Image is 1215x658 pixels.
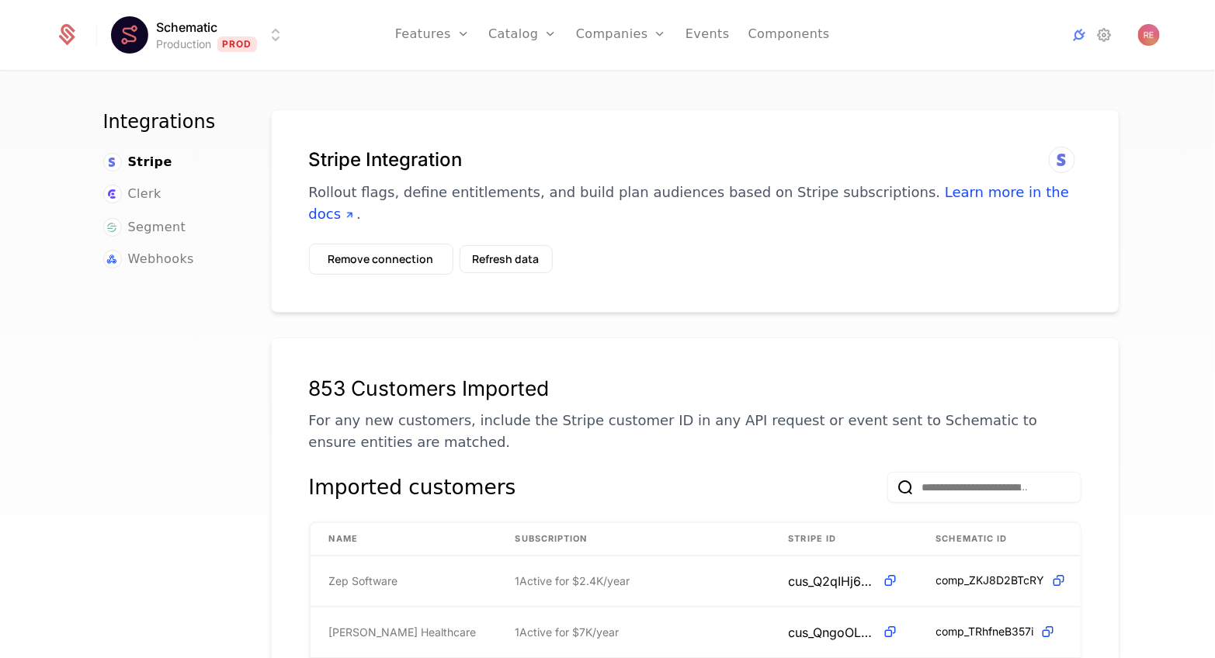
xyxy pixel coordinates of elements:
a: Webhooks [103,250,194,268]
span: comp_TRhfneB357i [936,625,1034,640]
div: Imported customers [309,472,516,503]
p: Rollout flags, define entitlements, and build plan audiences based on Stripe subscriptions. . [309,182,1081,225]
a: Settings [1095,26,1113,44]
nav: Main [103,109,234,269]
a: Clerk [103,185,161,203]
span: 1 Active for $7K / year [516,625,620,640]
span: Clerk [128,185,161,203]
p: For any new customers, include the Stripe customer ID in any API request or event sent to Schemat... [309,410,1081,453]
a: Integrations [1070,26,1088,44]
span: Florence Healthcare [329,625,477,640]
img: Schematic [111,16,148,54]
span: Zep Software [329,573,398,589]
span: Segment [128,218,186,237]
div: 853 Customers Imported [309,376,1081,400]
h1: Stripe Integration [309,147,1081,172]
th: Subscription [497,523,770,556]
a: Segment [103,218,186,237]
span: cus_Q2qIHj6ErAskm2 [789,572,877,590]
span: Prod [217,36,257,52]
button: Select environment [116,18,285,52]
th: Name [311,523,497,556]
th: Stripe ID [770,523,918,556]
div: Production [156,36,211,52]
a: Stripe [103,153,172,171]
span: Webhooks [128,250,194,268]
span: cus_QngoOL0tBAtQNd [789,623,877,642]
span: comp_ZKJ8D2BTcRY [936,573,1045,588]
span: Schematic [156,18,217,36]
span: 1 Active for $2.4K / year [516,573,630,589]
h1: Integrations [103,109,234,134]
button: Open user button [1138,24,1160,46]
span: Stripe [128,153,172,171]
button: Remove connection [309,244,453,275]
button: Refresh data [460,245,553,273]
img: Ryan Echternacht [1138,24,1160,46]
th: Schematic ID [918,523,1081,556]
